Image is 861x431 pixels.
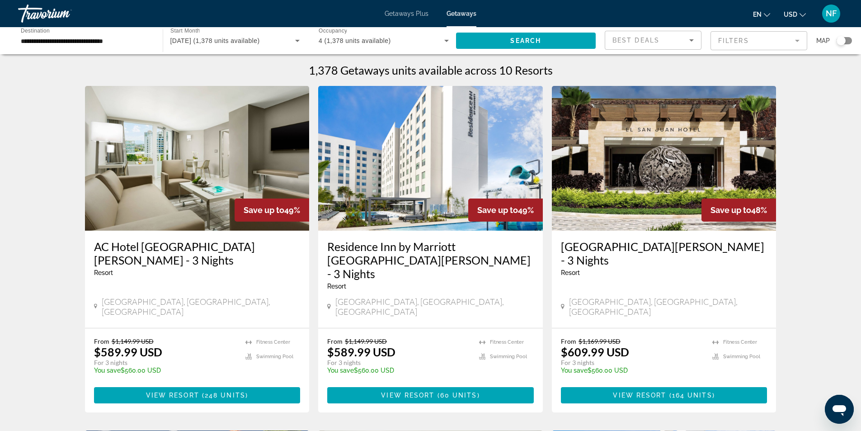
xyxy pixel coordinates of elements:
[440,392,477,399] span: 60 units
[784,8,806,21] button: Change currency
[490,354,527,360] span: Swimming Pool
[327,367,354,374] span: You save
[327,359,470,367] p: For 3 nights
[256,339,290,345] span: Fitness Center
[701,199,776,222] div: 48%
[710,31,807,51] button: Filter
[235,199,309,222] div: 49%
[667,392,715,399] span: ( )
[244,205,284,215] span: Save up to
[490,339,524,345] span: Fitness Center
[94,367,237,374] p: $560.00 USD
[816,34,830,47] span: Map
[327,367,470,374] p: $560.00 USD
[753,8,770,21] button: Change language
[21,28,50,33] span: Destination
[94,240,301,267] a: AC Hotel [GEOGRAPHIC_DATA][PERSON_NAME] - 3 Nights
[468,199,543,222] div: 49%
[561,337,576,345] span: From
[381,392,434,399] span: View Resort
[385,10,428,17] a: Getaways Plus
[510,37,541,44] span: Search
[327,337,343,345] span: From
[94,345,162,359] p: $589.99 USD
[85,86,310,231] img: RM58I01X.jpg
[319,28,347,34] span: Occupancy
[569,297,767,317] span: [GEOGRAPHIC_DATA], [GEOGRAPHIC_DATA], [GEOGRAPHIC_DATA]
[146,392,199,399] span: View Resort
[561,387,767,403] button: View Resort(164 units)
[102,297,300,317] span: [GEOGRAPHIC_DATA], [GEOGRAPHIC_DATA], [GEOGRAPHIC_DATA]
[561,367,704,374] p: $560.00 USD
[256,354,293,360] span: Swimming Pool
[561,240,767,267] a: [GEOGRAPHIC_DATA][PERSON_NAME] - 3 Nights
[825,395,854,424] iframe: Button to launch messaging window
[94,367,121,374] span: You save
[94,337,109,345] span: From
[723,339,757,345] span: Fitness Center
[672,392,712,399] span: 164 units
[613,392,666,399] span: View Resort
[447,10,476,17] a: Getaways
[477,205,518,215] span: Save up to
[94,359,237,367] p: For 3 nights
[199,392,248,399] span: ( )
[723,354,760,360] span: Swimming Pool
[112,337,154,345] span: $1,149.99 USD
[205,392,245,399] span: 248 units
[710,205,751,215] span: Save up to
[579,337,621,345] span: $1,169.99 USD
[345,337,387,345] span: $1,149.99 USD
[612,37,659,44] span: Best Deals
[826,9,837,18] span: NF
[309,63,553,77] h1: 1,378 Getaways units available across 10 Resorts
[561,367,588,374] span: You save
[18,2,108,25] a: Travorium
[327,387,534,403] button: View Resort(60 units)
[170,37,260,44] span: [DATE] (1,378 units available)
[319,37,391,44] span: 4 (1,378 units available)
[753,11,762,18] span: en
[819,4,843,23] button: User Menu
[327,283,346,290] span: Resort
[335,297,534,317] span: [GEOGRAPHIC_DATA], [GEOGRAPHIC_DATA], [GEOGRAPHIC_DATA]
[170,28,200,34] span: Start Month
[561,269,580,276] span: Resort
[612,35,694,46] mat-select: Sort by
[561,345,629,359] p: $609.99 USD
[327,345,395,359] p: $589.99 USD
[318,86,543,231] img: RW25E01X.jpg
[456,33,596,49] button: Search
[434,392,480,399] span: ( )
[552,86,776,231] img: RX94E01X.jpg
[94,269,113,276] span: Resort
[561,359,704,367] p: For 3 nights
[327,240,534,280] a: Residence Inn by Marriott [GEOGRAPHIC_DATA][PERSON_NAME] - 3 Nights
[784,11,797,18] span: USD
[94,387,301,403] button: View Resort(248 units)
